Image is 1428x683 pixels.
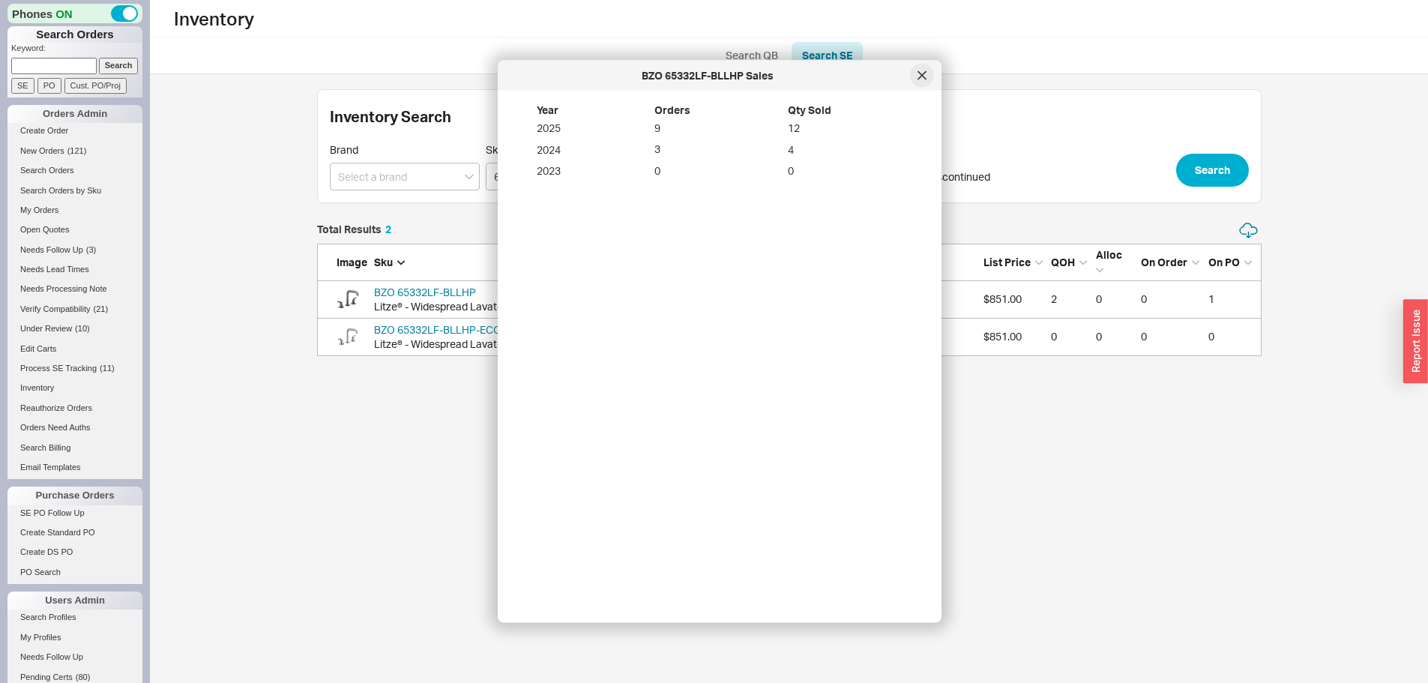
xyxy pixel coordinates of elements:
[7,525,142,541] a: Create Standard PO
[715,42,789,69] a: Search QB
[7,143,142,159] a: New Orders(121)
[7,649,142,665] a: Needs Follow Up
[7,380,142,396] a: Inventory
[20,304,91,313] span: Verify Compatibility
[7,105,142,123] div: Orders Admin
[788,120,918,136] div: 12
[1051,292,1088,307] div: 2
[374,256,393,268] span: Sku
[7,505,142,521] a: SE PO Follow Up
[1208,255,1253,270] div: On PO
[7,242,142,258] a: Needs Follow Up(3)
[374,286,476,298] a: BZO 65332LF-BLLHP
[7,183,142,199] a: Search Orders by Sku
[1096,248,1122,261] span: Alloc
[20,284,107,293] span: Needs Processing Note
[7,592,142,610] div: Users Admin
[7,440,142,456] a: Search Billing
[505,68,910,83] div: BZO 65332LF-BLLHP Sales
[11,43,142,58] p: Keyword:
[654,120,784,136] div: 9
[11,78,34,94] input: SE
[385,223,391,235] span: 2
[1208,329,1253,344] div: 0
[537,103,651,118] div: Year
[7,420,142,436] a: Orders Need Auths
[76,673,91,682] span: ( 80 )
[465,174,474,180] svg: open menu
[7,460,142,475] a: Email Templates
[654,142,784,157] div: 3
[1176,154,1249,187] button: Search
[99,58,139,73] input: Search
[20,146,64,155] span: New Orders
[7,361,142,376] a: Process SE Tracking(11)
[7,123,142,139] a: Create Order
[788,163,918,178] div: 0
[20,364,97,373] span: Process SE Tracking
[1096,247,1133,277] div: Alloc
[100,364,115,373] span: ( 11 )
[7,301,142,317] a: Verify Compatibility(21)
[337,325,359,348] img: 65335LF-PCLHP_HL5334-PC_bhg5zf.jpg
[788,103,918,118] div: Qty Sold
[788,142,918,157] div: 4
[1141,329,1201,344] div: 0
[20,673,73,682] span: Pending Certs
[20,652,83,661] span: Needs Follow Up
[37,78,61,94] input: PO
[7,487,142,505] div: Purchase Orders
[67,146,87,155] span: ( 121 )
[983,255,1043,270] div: List Price
[1141,256,1187,268] span: On Order
[330,109,451,124] h2: Inventory Search
[1051,256,1075,268] span: QOH
[522,120,651,136] div: 2025
[1208,256,1240,268] span: On PO
[64,78,127,94] input: Cust. PO/Proj
[374,337,806,352] div: Litze® - Widespread Lavatory Faucet With High Spout - Less Handles 1.2 GPM - Matte Black
[7,202,142,218] a: My Orders
[792,42,863,69] a: Search SE
[1195,161,1230,179] span: Search
[7,26,142,43] h1: Search Orders
[374,323,501,336] a: BZO 65332LF-BLLHP-ECO
[55,6,73,22] span: ON
[374,255,976,270] div: Sku
[75,324,90,333] span: ( 10 )
[486,143,624,157] span: Sku contains
[1096,329,1133,344] div: 0
[20,324,72,333] span: Under Review
[7,341,142,357] a: Edit Carts
[7,321,142,337] a: Under Review(10)
[1051,329,1088,344] div: 0
[94,304,109,313] span: ( 21 )
[374,299,764,314] div: Litze® - Widespread Lavatory Faucet With High Spout - Less Handles - Matte Black
[522,142,651,157] div: 2024
[20,245,83,254] span: Needs Follow Up
[1141,292,1201,307] div: 0
[983,256,1031,268] span: List Price
[654,103,784,118] div: Orders
[7,222,142,238] a: Open Quotes
[7,262,142,277] a: Needs Lead Times
[1096,292,1133,307] div: 0
[7,610,142,625] a: Search Profiles
[522,163,651,178] div: 2023
[7,4,142,23] div: Phones
[1141,255,1201,270] div: On Order
[7,630,142,646] a: My Profiles
[7,281,142,297] a: Needs Processing Note
[7,400,142,416] a: Reauthorize Orders
[983,330,1022,343] span: $851.00
[654,163,784,178] div: 0
[337,288,359,310] img: 65335LF-SLLHP_HL5334-SL_CONFIG_kselie.jpg
[330,143,358,156] span: Brand
[486,163,624,190] input: Sku contains
[317,224,391,235] h5: Total Results
[317,281,1262,356] div: grid
[174,8,254,29] h1: Inventory
[86,245,96,254] span: ( 3 )
[330,163,480,190] input: Select a brand
[337,256,367,268] span: Image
